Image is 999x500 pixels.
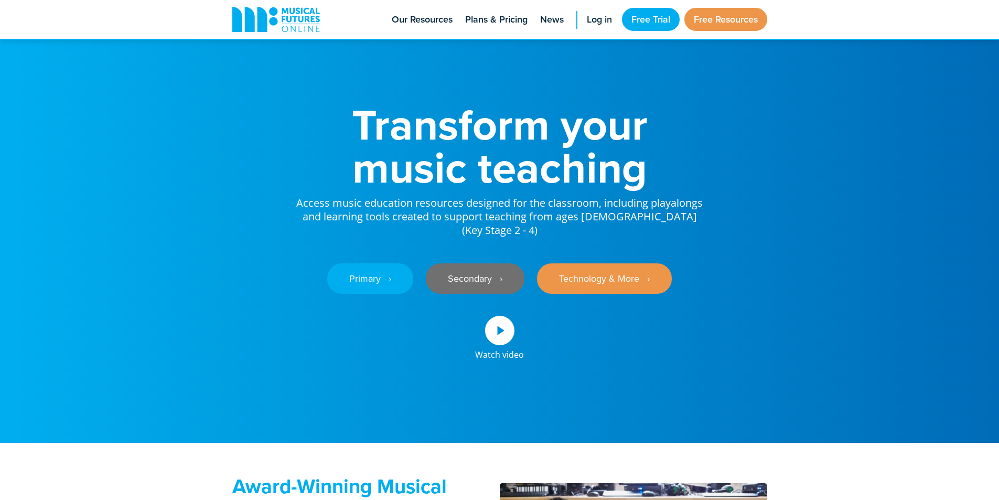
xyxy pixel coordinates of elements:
span: Log in [587,13,612,27]
div: Watch video [475,345,524,359]
span: Plans & Pricing [465,13,528,27]
span: Our Resources [392,13,453,27]
span: News [540,13,564,27]
a: Secondary ‎‏‏‎ ‎ › [426,263,524,294]
a: Free Resources [684,8,767,31]
a: Technology & More ‎‏‏‎ ‎ › [537,263,672,294]
p: Access music education resources designed for the classroom, including playalongs and learning to... [295,189,704,237]
a: Primary ‎‏‏‎ ‎ › [327,263,413,294]
a: Free Trial [622,8,680,31]
h1: Transform your music teaching [295,103,704,189]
